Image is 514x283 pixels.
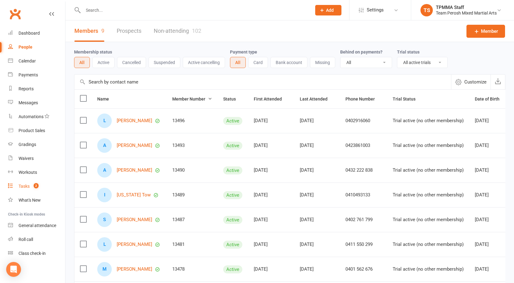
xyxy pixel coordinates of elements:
[8,138,65,152] a: Gradings
[7,6,23,22] a: Clubworx
[97,212,112,227] div: S
[172,168,212,173] div: 13490
[393,95,422,103] button: Trial Status
[183,57,225,68] button: Active cancelling
[117,242,152,247] a: [PERSON_NAME]
[117,168,152,173] a: [PERSON_NAME]
[97,262,112,277] div: M
[8,82,65,96] a: Reports
[19,72,38,77] div: Payments
[172,95,212,103] button: Member Number
[172,192,212,198] div: 13489
[8,219,65,233] a: General attendance kiosk mode
[117,20,141,42] a: Prospects
[393,267,464,272] div: Trial active (no other membership)
[300,267,334,272] div: [DATE]
[475,143,506,148] div: [DATE]
[19,100,38,105] div: Messages
[300,143,334,148] div: [DATE]
[19,156,34,161] div: Waivers
[19,31,40,36] div: Dashboard
[92,57,115,68] button: Active
[475,95,506,103] button: Date of Birth
[117,143,152,148] a: [PERSON_NAME]
[6,262,21,277] div: Open Intercom Messenger
[223,96,243,101] span: Status
[310,57,335,68] button: Missing
[393,242,464,247] div: Trial active (no other membership)
[223,142,242,150] div: Active
[254,242,289,247] div: [DATE]
[117,192,151,198] a: [US_STATE] Tow
[8,179,65,193] a: Tasks 2
[8,96,65,110] a: Messages
[223,216,242,224] div: Active
[464,78,487,86] span: Customize
[97,95,116,103] button: Name
[19,170,37,175] div: Workouts
[345,217,382,222] div: 0402 761 799
[8,26,65,40] a: Dashboard
[475,168,506,173] div: [DATE]
[74,49,112,54] label: Membership status
[74,57,90,68] button: All
[154,20,201,42] a: Non-attending102
[393,168,464,173] div: Trial active (no other membership)
[230,57,246,68] button: All
[475,118,506,123] div: [DATE]
[8,68,65,82] a: Payments
[19,223,56,228] div: General attendance
[475,267,506,272] div: [DATE]
[254,267,289,272] div: [DATE]
[97,138,112,153] div: A
[475,242,506,247] div: [DATE]
[345,168,382,173] div: 0432 222 838
[8,233,65,247] a: Roll call
[172,118,212,123] div: 13496
[345,118,382,123] div: 0402916060
[97,96,116,101] span: Name
[97,163,112,178] div: A
[254,96,289,101] span: First Attended
[345,95,382,103] button: Phone Number
[326,8,334,13] span: Add
[97,188,112,202] div: I
[436,10,497,16] div: Team Perosh Mixed Martial Arts
[172,96,212,101] span: Member Number
[436,5,497,10] div: TPMMA Staff
[19,58,36,63] div: Calendar
[19,184,30,189] div: Tasks
[254,143,289,148] div: [DATE]
[8,124,65,138] a: Product Sales
[345,267,382,272] div: 0401 562 676
[223,95,243,103] button: Status
[8,54,65,68] a: Calendar
[19,128,45,133] div: Product Sales
[223,241,242,249] div: Active
[300,168,334,173] div: [DATE]
[223,117,242,125] div: Active
[34,183,39,188] span: 2
[300,95,334,103] button: Last Attended
[117,267,152,272] a: [PERSON_NAME]
[248,57,268,68] button: Card
[345,192,382,198] div: 0410493133
[19,251,46,256] div: Class check-in
[475,217,506,222] div: [DATE]
[393,118,464,123] div: Trial active (no other membership)
[172,217,212,222] div: 13487
[270,57,307,68] button: Bank account
[315,5,341,15] button: Add
[223,166,242,174] div: Active
[172,242,212,247] div: 13481
[254,192,289,198] div: [DATE]
[192,28,201,34] div: 102
[300,217,334,222] div: [DATE]
[8,247,65,260] a: Class kiosk mode
[254,118,289,123] div: [DATE]
[19,198,41,203] div: What's New
[393,192,464,198] div: Trial active (no other membership)
[254,95,289,103] button: First Attended
[420,4,433,16] div: TS
[345,242,382,247] div: 0411 550 299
